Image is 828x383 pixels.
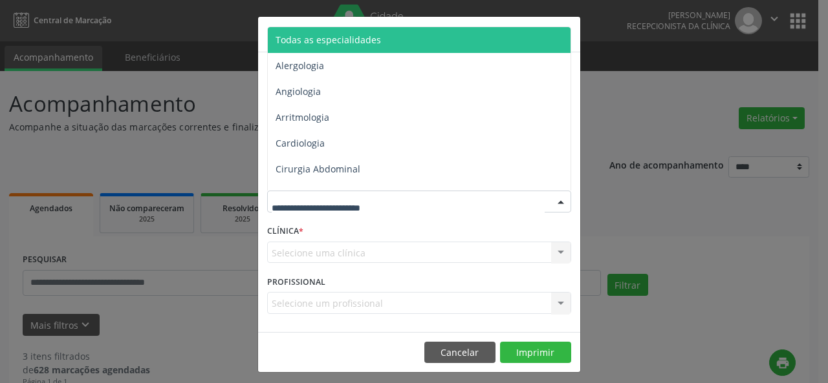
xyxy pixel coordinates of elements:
[554,17,580,48] button: Close
[500,342,571,364] button: Imprimir
[276,111,329,123] span: Arritmologia
[276,34,381,46] span: Todas as especialidades
[276,163,360,175] span: Cirurgia Abdominal
[267,272,325,292] label: PROFISSIONAL
[276,137,325,149] span: Cardiologia
[424,342,496,364] button: Cancelar
[267,26,415,43] h5: Relatório de agendamentos
[276,189,355,201] span: Cirurgia Bariatrica
[276,59,324,72] span: Alergologia
[267,222,303,242] label: CLÍNICA
[276,85,321,98] span: Angiologia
